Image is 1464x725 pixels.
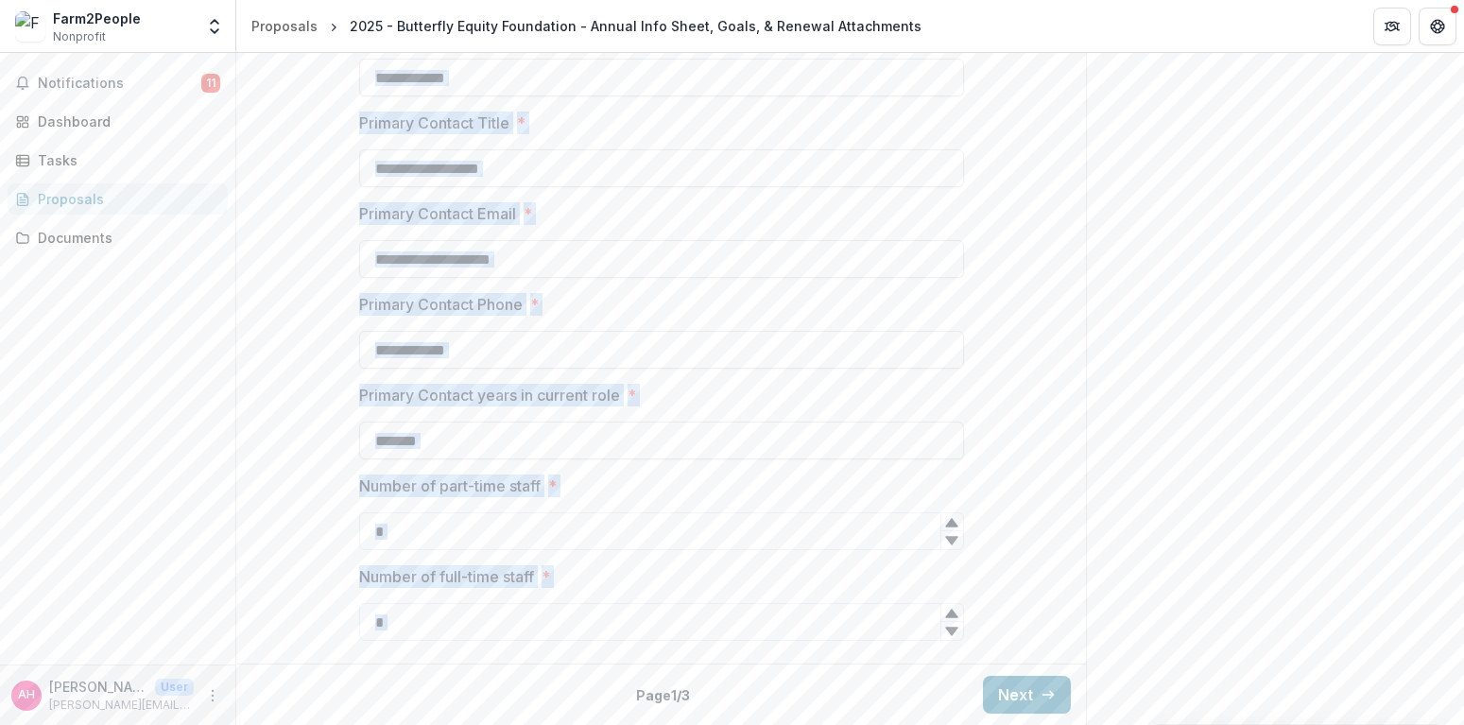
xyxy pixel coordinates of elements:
[8,183,228,215] a: Proposals
[350,16,921,36] div: 2025 - Butterfly Equity Foundation - Annual Info Sheet, Goals, & Renewal Attachments
[155,679,194,696] p: User
[359,112,509,134] p: Primary Contact Title
[1419,8,1456,45] button: Get Help
[53,9,141,28] div: Farm2People
[636,685,690,705] p: Page 1 / 3
[983,676,1071,714] button: Next
[244,12,325,40] a: Proposals
[359,384,620,406] p: Primary Contact years in current role
[201,8,228,45] button: Open entity switcher
[38,228,213,248] div: Documents
[38,76,201,92] span: Notifications
[38,150,213,170] div: Tasks
[244,12,929,40] nav: breadcrumb
[201,684,224,707] button: More
[18,689,35,701] div: Anna Hopkins
[53,28,106,45] span: Nonprofit
[359,202,516,225] p: Primary Contact Email
[49,697,194,714] p: [PERSON_NAME][EMAIL_ADDRESS][DOMAIN_NAME]
[15,11,45,42] img: Farm2People
[8,68,228,98] button: Notifications11
[359,565,534,588] p: Number of full-time staff
[251,16,318,36] div: Proposals
[38,112,213,131] div: Dashboard
[201,74,220,93] span: 11
[8,145,228,176] a: Tasks
[38,189,213,209] div: Proposals
[359,475,541,497] p: Number of part-time staff
[8,106,228,137] a: Dashboard
[49,677,147,697] p: [PERSON_NAME]
[1373,8,1411,45] button: Partners
[359,293,523,316] p: Primary Contact Phone
[8,222,228,253] a: Documents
